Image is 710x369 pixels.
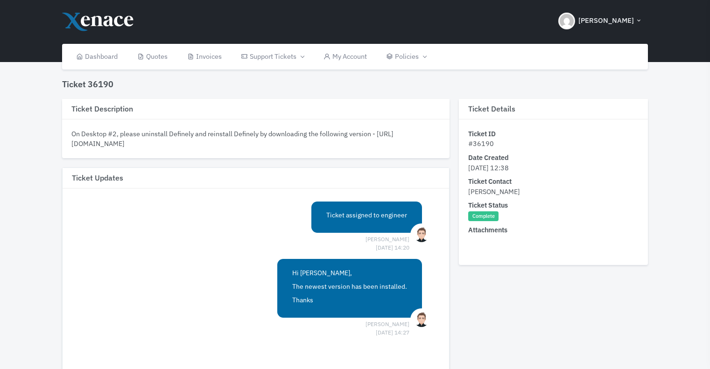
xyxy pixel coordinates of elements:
[468,129,639,139] dt: Ticket ID
[468,225,639,235] dt: Attachments
[376,44,436,70] a: Policies
[292,295,407,305] p: Thanks
[231,44,313,70] a: Support Tickets
[468,211,499,222] span: Complete
[366,320,409,328] span: [PERSON_NAME] [DATE] 14:27
[553,5,648,37] button: [PERSON_NAME]
[468,153,639,163] dt: Date Created
[71,129,441,149] div: On Desktop #2, please uninstall Definely and reinstall Definely by downloading the following vers...
[366,235,409,244] span: [PERSON_NAME] [DATE] 14:20
[468,176,639,187] dt: Ticket Contact
[558,13,575,29] img: Header Avatar
[62,99,450,119] h3: Ticket Description
[67,44,128,70] a: Dashboard
[468,139,494,148] span: #36190
[326,210,407,220] p: Ticket assigned to engineer
[468,200,639,210] dt: Ticket Status
[177,44,232,70] a: Invoices
[578,15,634,26] span: [PERSON_NAME]
[468,187,520,196] span: [PERSON_NAME]
[127,44,177,70] a: Quotes
[468,163,509,172] span: [DATE] 12:38
[459,99,648,119] h3: Ticket Details
[292,268,407,278] p: Hi [PERSON_NAME],
[62,79,113,90] h4: Ticket 36190
[292,282,407,292] p: The newest version has been installed.
[63,168,450,188] h3: Ticket Updates
[314,44,377,70] a: My Account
